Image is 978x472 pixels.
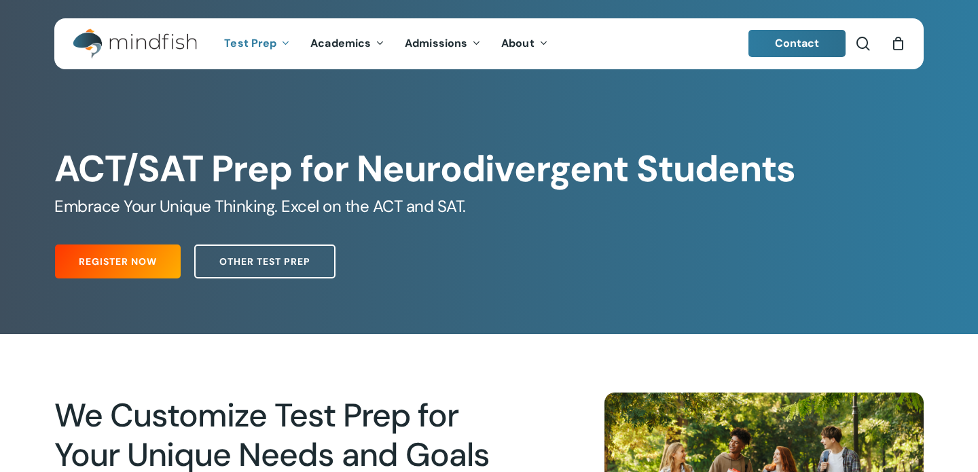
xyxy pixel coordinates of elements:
header: Main Menu [54,18,924,69]
a: Register Now [55,244,181,278]
span: Contact [775,36,820,50]
span: About [501,36,535,50]
nav: Main Menu [214,18,558,69]
span: Admissions [405,36,467,50]
span: Register Now [79,255,157,268]
h5: Embrace Your Unique Thinking. Excel on the ACT and SAT. [54,196,924,217]
h1: ACT/SAT Prep for Neurodivergent Students [54,147,924,191]
a: Contact [748,30,846,57]
a: Admissions [395,38,491,50]
a: About [491,38,558,50]
a: Other Test Prep [194,244,336,278]
span: Other Test Prep [219,255,310,268]
a: Test Prep [214,38,300,50]
a: Academics [300,38,395,50]
span: Test Prep [224,36,276,50]
span: Academics [310,36,371,50]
